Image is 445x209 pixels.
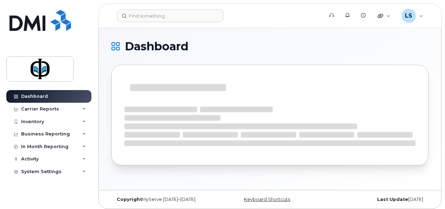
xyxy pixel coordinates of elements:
strong: Last Update [377,197,408,202]
span: Dashboard [125,41,188,52]
a: Keyboard Shortcuts [244,197,290,202]
strong: Copyright [117,197,142,202]
div: [DATE] [323,197,428,202]
div: MyServe [DATE]–[DATE] [111,197,217,202]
